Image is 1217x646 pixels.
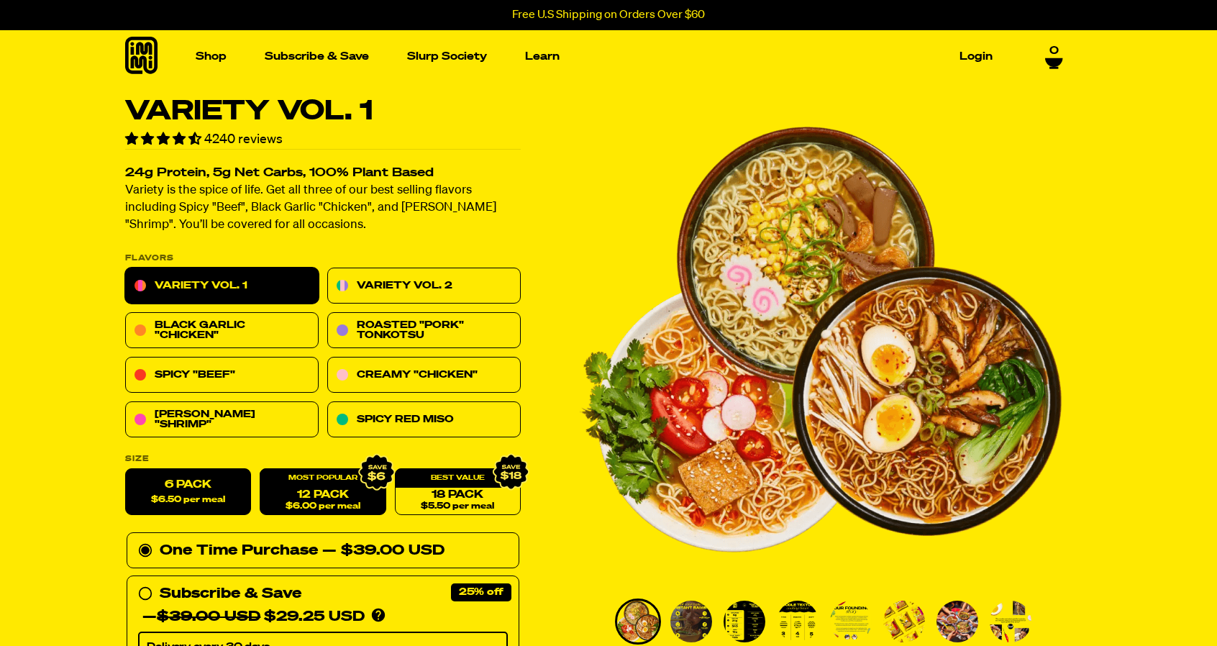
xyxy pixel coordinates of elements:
[512,9,705,22] p: Free U.S Shipping on Orders Over $60
[668,599,714,645] li: Go to slide 2
[151,496,225,505] span: $6.50 per meal
[125,268,319,304] a: Variety Vol. 1
[936,601,978,642] img: Variety Vol. 1
[260,469,386,516] a: 12 Pack$6.00 per meal
[1049,45,1059,58] span: 0
[883,601,925,642] img: Variety Vol. 1
[327,402,521,438] a: Spicy Red Miso
[988,599,1034,645] li: Go to slide 8
[125,358,319,393] a: Spicy "Beef"
[617,601,659,642] img: Variety Vol. 1
[125,313,319,349] a: Black Garlic "Chicken"
[125,133,204,146] span: 4.55 stars
[881,599,927,645] li: Go to slide 6
[777,601,819,642] img: Variety Vol. 1
[125,469,251,516] label: 6 Pack
[775,599,821,645] li: Go to slide 4
[138,540,508,563] div: One Time Purchase
[395,469,521,516] a: 18 Pack$5.50 per meal
[322,540,445,563] div: — $39.00 USD
[327,313,521,349] a: Roasted "Pork" Tonkotsu
[125,168,521,180] h2: 24g Protein, 5g Net Carbs, 100% Plant Based
[828,599,874,645] li: Go to slide 5
[160,583,301,606] div: Subscribe & Save
[259,45,375,68] a: Subscribe & Save
[615,599,661,645] li: Go to slide 1
[327,268,521,304] a: Variety Vol. 2
[327,358,521,393] a: Creamy "Chicken"
[421,502,494,511] span: $5.50 per meal
[934,599,980,645] li: Go to slide 7
[519,45,565,68] a: Learn
[125,98,521,125] h1: Variety Vol. 1
[990,601,1031,642] img: Variety Vol. 1
[125,183,521,235] p: Variety is the spice of life. Get all three of our best selling flavors including Spicy "Beef", B...
[125,455,521,463] label: Size
[721,599,767,645] li: Go to slide 3
[286,502,360,511] span: $6.00 per meal
[190,45,232,68] a: Shop
[204,133,283,146] span: 4240 reviews
[125,255,521,263] p: Flavors
[142,606,365,629] div: — $29.25 USD
[401,45,493,68] a: Slurp Society
[1045,45,1063,69] a: 0
[830,601,872,642] img: Variety Vol. 1
[954,45,998,68] a: Login
[579,98,1062,581] img: Variety Vol. 1
[190,30,998,83] nav: Main navigation
[125,402,319,438] a: [PERSON_NAME] "Shrimp"
[724,601,765,642] img: Variety Vol. 1
[157,610,260,624] del: $39.00 USD
[579,98,1062,581] li: 1 of 8
[670,601,712,642] img: Variety Vol. 1
[579,599,1062,645] div: PDP main carousel thumbnails
[579,98,1062,581] div: PDP main carousel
